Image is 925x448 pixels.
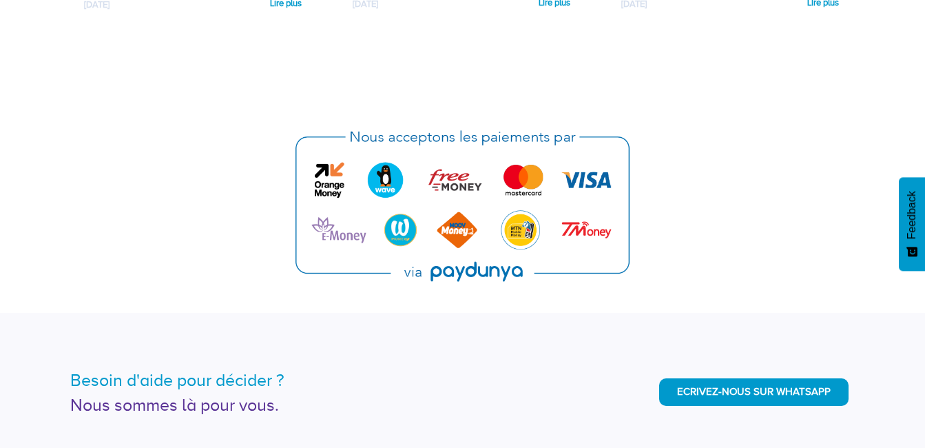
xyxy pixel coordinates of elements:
span: Feedback [906,191,918,239]
button: Feedback - Afficher l’enquête [899,177,925,271]
iframe: Drift Widget Chat Window [641,221,917,387]
example-component: Besoin d'aide pour décider ? [70,371,284,389]
iframe: Drift Widget Chat Controller [856,379,908,431]
a: Ecrivez-nous sur WhatsApp [659,378,849,405]
div: Nous sommes là pour vous. [70,393,453,418]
